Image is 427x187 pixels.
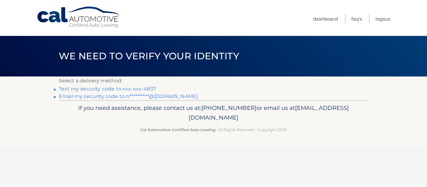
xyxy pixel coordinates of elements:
strong: Cal Automotive Certified Auto Leasing [140,127,215,132]
p: Select a delivery method: [59,76,368,85]
p: - All Rights Reserved - Copyright 2025 [63,126,364,133]
a: Dashboard [313,14,338,24]
a: Email my security code to n**********@[DOMAIN_NAME] [59,93,198,99]
a: Logout [375,14,390,24]
p: If you need assistance, please contact us at: or email us at [63,103,364,123]
span: [PHONE_NUMBER] [201,104,257,111]
a: FAQ's [351,14,362,24]
a: Text my security code to xxx-xxx-4837 [59,86,156,92]
a: Cal Automotive [37,6,121,28]
span: We need to verify your identity [59,50,239,62]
